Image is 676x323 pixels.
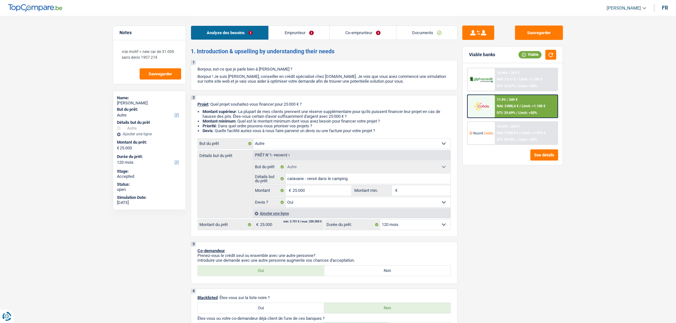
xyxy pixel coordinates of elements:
div: 4 [191,289,196,294]
label: Durée du prêt: [117,154,181,159]
span: NAI: 3 211 € [497,77,516,81]
div: Détails but du prêt [117,120,182,125]
span: / [517,77,518,81]
span: NAI: 2 528,9 € [497,131,519,135]
span: DTI: 29.69% [497,111,515,115]
li: : Dans quel ordre pouvons-nous prioriser vos projets ? [203,124,451,128]
span: / [516,111,518,115]
button: Sauvegarder [515,26,563,40]
span: DTI: 39.09% [497,138,515,142]
span: NAI: 3 888,4 € [497,104,519,108]
a: Emprunteur [269,26,329,40]
p: : Quel projet souhaitez-vous financer pour 25 000 € ? [197,102,451,107]
span: Limit: <50% [519,84,537,88]
div: Ajouter une ligne [117,132,182,136]
p: Bonjour ! Je suis [PERSON_NAME], conseiller en crédit spécialisé chez [DOMAIN_NAME]. Je vois que ... [197,74,451,84]
label: But du prêt [253,162,286,172]
label: Montant du prêt [198,220,253,230]
span: DTI: 33.67% [497,84,515,88]
label: Oui [198,266,324,276]
label: But du prêt: [117,107,181,112]
label: Non [324,266,451,276]
div: 3 [191,242,196,247]
div: Prêt n°1 [253,153,292,157]
li: : Quel est le montant minimum dont vous avez besoin pour financer votre projet ? [203,119,451,124]
span: / [519,104,521,108]
label: Montant min. [353,185,392,196]
span: € [286,185,293,196]
strong: Priorité [203,124,216,128]
label: Durée du prêt: [325,220,380,230]
div: min: 3.701 € / max: 200.000 € [283,220,322,223]
div: 10.99% | 337 € [497,71,519,75]
button: Sauvegarder [140,68,181,79]
li: : La plupart de mes clients prennent une réserve supplémentaire pour qu'ils puissent financer leu... [203,109,451,119]
span: Projet [197,102,208,107]
span: € [392,185,399,196]
label: Devis ? [253,197,286,207]
span: Limit: >1.100 € [522,104,545,108]
span: / [516,84,518,88]
strong: Montant minimum [203,119,235,124]
div: Status: [117,182,182,187]
div: fr [662,5,668,11]
div: 10.45% | 330 € [497,124,519,129]
label: Détails but du prêt [253,174,286,184]
div: Viable banks [469,52,495,57]
img: Cofidis [469,100,493,112]
a: Analyse des besoins [191,26,268,40]
div: 1 [191,60,196,65]
span: Limit: >1.150 € [519,77,542,81]
div: 11.9% | 349 € [497,98,518,102]
div: [DATE] [117,200,182,205]
img: TopCompare Logo [8,4,62,12]
span: Devis [203,128,213,133]
span: Sauvegarder [149,72,172,76]
label: But du prêt [198,139,253,149]
div: Ajouter une ligne [253,209,450,218]
p: Introduire une demande avec une autre personne augmente vos chances d'acceptation. [197,258,451,263]
img: AlphaCredit [469,76,493,83]
p: : Êtes-vous sur la liste noire ? [197,295,451,300]
span: / [519,131,521,135]
span: Limit: <50% [519,111,537,115]
button: See details [530,149,558,161]
strong: Montant supérieur [203,109,236,114]
div: Stage: [117,169,182,174]
label: Détails but du prêt [198,150,253,158]
div: Viable [519,51,542,58]
span: Co-demandeur [197,248,225,253]
p: Bonjour, est-ce que je parle bien à [PERSON_NAME] ? [197,67,451,71]
a: Documents [396,26,457,40]
div: [PERSON_NAME] [117,101,182,106]
h5: Notes [119,30,179,35]
span: [PERSON_NAME] [607,5,641,11]
p: Prenez-vous le crédit seul ou ensemble avec une autre personne? [197,253,451,258]
a: Co-emprunteur [330,26,396,40]
span: Limit: >1.876 € [522,131,545,135]
label: Oui [198,303,324,313]
h2: 1. Introduction & upselling by understanding their needs [191,48,457,55]
p: Êtes-vous ou votre co-demandeur déjà client de l'une de ces banques ? [197,316,451,321]
span: Blacklisted [197,295,218,300]
span: Limit: <65% [519,138,537,142]
span: / [516,138,518,142]
a: [PERSON_NAME] [602,3,646,13]
div: open [117,187,182,192]
label: Montant du prêt: [117,140,181,145]
div: Name: [117,95,182,101]
label: Non [324,303,451,313]
span: - Priorité 1 [272,154,290,157]
div: Simulation Date: [117,195,182,200]
div: Accepted [117,174,182,179]
img: Record Credits [469,127,493,139]
li: : Quelle facilité auriez-vous à nous faire parvenir un devis ou une facture pour votre projet ? [203,128,451,133]
span: € [253,220,260,230]
span: € [117,146,119,151]
label: Montant [253,185,286,196]
div: 2 [191,95,196,100]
